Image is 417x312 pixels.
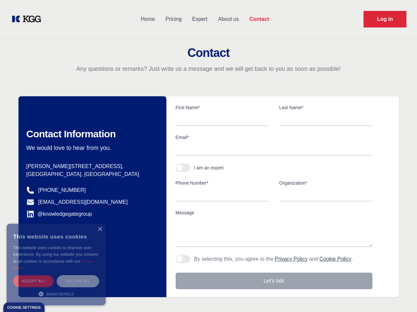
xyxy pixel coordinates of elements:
[13,245,98,264] span: This website uses cookies to improve user experience. By using our website you consent to all coo...
[13,229,99,245] div: This website uses cookies
[13,259,94,270] a: Cookie Policy
[279,104,372,111] label: Last Name*
[194,164,224,171] div: I am an expert
[97,227,102,232] div: Close
[38,186,86,194] a: [PHONE_NUMBER]
[26,144,156,152] p: We would love to hear from you.
[279,180,372,186] label: Organization*
[8,46,409,60] h2: Contact
[46,292,74,296] span: Show details
[57,275,99,287] div: Decline all
[176,180,269,186] label: Phone Number*
[26,210,92,218] a: @knowledgegategroup
[176,104,269,111] label: First Name*
[11,14,46,24] a: KOL Knowledge Platform: Talk to Key External Experts (KEE)
[364,11,406,27] a: Request Demo
[135,11,160,28] a: Home
[26,170,156,178] p: [GEOGRAPHIC_DATA], [GEOGRAPHIC_DATA]
[176,209,372,216] label: Message
[176,134,372,141] label: Email*
[275,256,308,262] a: Privacy Policy
[13,275,53,287] div: Accept all
[244,11,274,28] a: Contact
[319,256,351,262] a: Cookie Policy
[213,11,244,28] a: About us
[7,306,41,309] div: Cookie settings
[38,198,128,206] a: [EMAIL_ADDRESS][DOMAIN_NAME]
[26,128,156,140] h2: Contact Information
[176,273,372,289] button: Let's talk
[8,65,409,73] p: Any questions or remarks? Just write us a message and we will get back to you as soon as possible!
[160,11,187,28] a: Pricing
[384,280,417,312] iframe: Chat Widget
[187,11,213,28] a: Expert
[26,162,156,170] p: [PERSON_NAME][STREET_ADDRESS],
[194,255,353,263] p: By selecting this, you agree to the and .
[13,290,99,297] div: Show details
